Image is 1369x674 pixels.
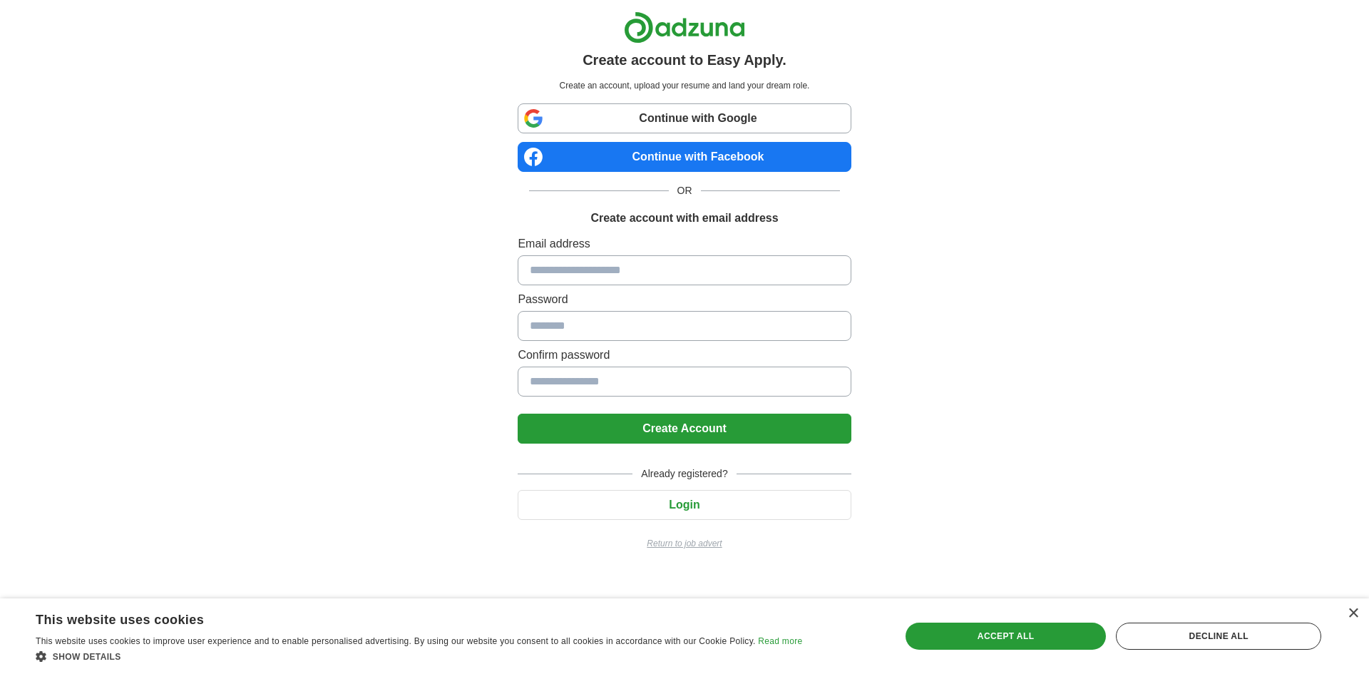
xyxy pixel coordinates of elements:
[36,636,756,646] span: This website uses cookies to improve user experience and to enable personalised advertising. By u...
[53,652,121,662] span: Show details
[36,649,802,663] div: Show details
[1116,623,1321,650] div: Decline all
[518,235,851,252] label: Email address
[624,11,745,44] img: Adzuna logo
[590,210,778,227] h1: Create account with email address
[758,636,802,646] a: Read more, opens a new window
[1348,608,1358,619] div: Close
[518,499,851,511] a: Login
[518,537,851,550] a: Return to job advert
[518,142,851,172] a: Continue with Facebook
[36,607,766,628] div: This website uses cookies
[669,183,701,198] span: OR
[518,291,851,308] label: Password
[632,466,736,481] span: Already registered?
[518,347,851,364] label: Confirm password
[906,623,1107,650] div: Accept all
[518,103,851,133] a: Continue with Google
[518,414,851,444] button: Create Account
[583,49,786,71] h1: Create account to Easy Apply.
[518,490,851,520] button: Login
[521,79,848,92] p: Create an account, upload your resume and land your dream role.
